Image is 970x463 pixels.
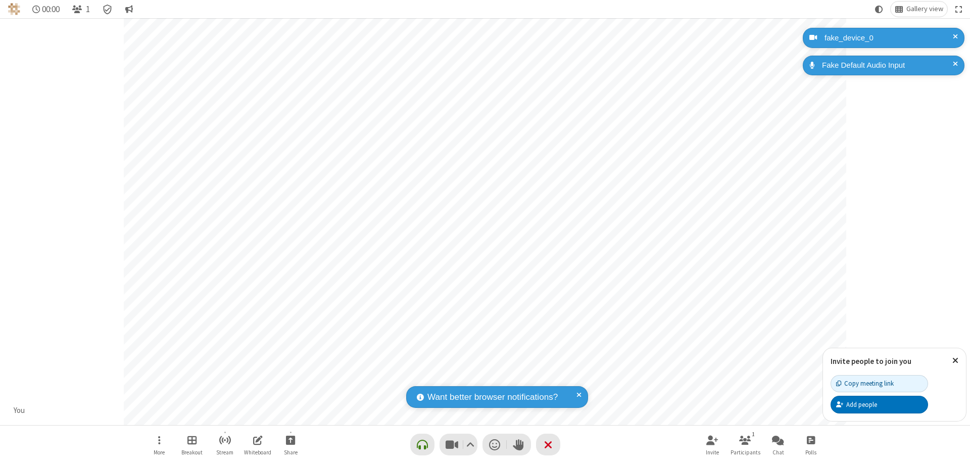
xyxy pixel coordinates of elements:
[42,5,60,14] span: 00:00
[871,2,887,17] button: Using system theme
[763,430,793,459] button: Open chat
[507,434,531,455] button: Raise hand
[805,449,816,455] span: Polls
[440,434,477,455] button: Stop video (⌘+Shift+V)
[121,2,137,17] button: Conversation
[731,449,760,455] span: Participants
[216,449,233,455] span: Stream
[482,434,507,455] button: Send a reaction
[831,396,928,413] button: Add people
[536,434,560,455] button: End or leave meeting
[831,356,911,366] label: Invite people to join you
[28,2,64,17] div: Timer
[144,430,174,459] button: Open menu
[154,449,165,455] span: More
[427,391,558,404] span: Want better browser notifications?
[8,3,20,15] img: QA Selenium DO NOT DELETE OR CHANGE
[98,2,117,17] div: Meeting details Encryption enabled
[706,449,719,455] span: Invite
[68,2,94,17] button: Open participant list
[410,434,434,455] button: Connect your audio
[463,434,477,455] button: Video setting
[730,430,760,459] button: Open participant list
[951,2,966,17] button: Fullscreen
[891,2,947,17] button: Change layout
[831,375,928,392] button: Copy meeting link
[86,5,90,14] span: 1
[945,348,966,373] button: Close popover
[10,405,29,416] div: You
[906,5,943,13] span: Gallery view
[796,430,826,459] button: Open poll
[284,449,298,455] span: Share
[749,430,758,439] div: 1
[818,60,957,71] div: Fake Default Audio Input
[210,430,240,459] button: Start streaming
[821,32,957,44] div: fake_device_0
[181,449,203,455] span: Breakout
[244,449,271,455] span: Whiteboard
[836,379,894,388] div: Copy meeting link
[697,430,727,459] button: Invite participants (⌘+Shift+I)
[275,430,306,459] button: Start sharing
[177,430,207,459] button: Manage Breakout Rooms
[243,430,273,459] button: Open shared whiteboard
[772,449,784,455] span: Chat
